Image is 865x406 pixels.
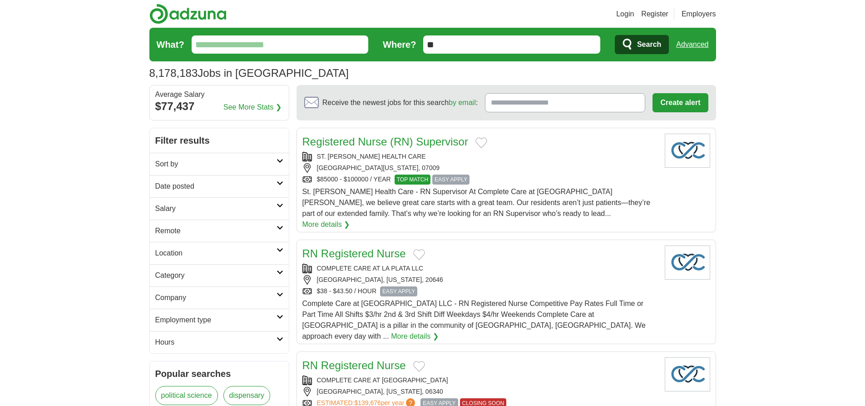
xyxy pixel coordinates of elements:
a: Company [150,286,289,309]
button: Add to favorite jobs [475,137,487,148]
a: Employment type [150,309,289,331]
h2: Company [155,292,277,303]
img: Company logo [665,246,710,280]
a: See More Stats ❯ [223,102,282,113]
a: Hours [150,331,289,353]
a: Login [616,9,634,20]
a: Advanced [676,35,708,54]
span: TOP MATCH [395,175,430,185]
div: COMPLETE CARE AT [GEOGRAPHIC_DATA] [302,376,657,385]
button: Add to favorite jobs [413,249,425,260]
a: Employers [682,9,716,20]
h2: Remote [155,226,277,236]
h1: Jobs in [GEOGRAPHIC_DATA] [149,67,349,79]
div: COMPLETE CARE AT LA PLATA LLC [302,264,657,273]
button: Search [615,35,669,54]
a: More details ❯ [391,331,439,342]
a: Registered Nurse (RN) Supervisor [302,135,468,148]
div: Average Salary [155,91,283,98]
h2: Category [155,270,277,281]
div: $85000 - $100000 / YEAR [302,175,657,185]
h2: Sort by [155,159,277,170]
span: 8,178,183 [149,65,198,81]
h2: Popular searches [155,367,283,381]
label: What? [157,38,184,51]
a: Category [150,264,289,286]
div: [GEOGRAPHIC_DATA][US_STATE], 07009 [302,163,657,173]
div: [GEOGRAPHIC_DATA], [US_STATE], 20646 [302,275,657,285]
a: Location [150,242,289,264]
div: ST. [PERSON_NAME] HEALTH CARE [302,152,657,161]
span: Search [637,35,661,54]
a: Sort by [150,153,289,175]
span: EASY APPLY [432,175,470,185]
img: Company logo [665,357,710,391]
div: [GEOGRAPHIC_DATA], [US_STATE], 06340 [302,387,657,396]
img: Adzuna logo [149,4,227,24]
a: Date posted [150,175,289,197]
a: Register [641,9,668,20]
a: RN Registered Nurse [302,247,406,260]
a: political science [155,386,218,405]
a: dispensary [223,386,270,405]
span: Receive the newest jobs for this search : [322,97,478,108]
a: RN Registered Nurse [302,359,406,371]
h2: Employment type [155,315,277,326]
h2: Location [155,248,277,259]
label: Where? [383,38,416,51]
div: $77,437 [155,98,283,115]
a: by email [449,99,476,106]
span: Complete Care at [GEOGRAPHIC_DATA] LLC - RN Registered Nurse Competitive Pay Rates Full Time or P... [302,300,646,340]
h2: Salary [155,203,277,214]
button: Create alert [652,93,708,112]
h2: Date posted [155,181,277,192]
a: Remote [150,220,289,242]
button: Add to favorite jobs [413,361,425,372]
span: EASY APPLY [380,286,417,296]
a: Salary [150,197,289,220]
h2: Filter results [150,128,289,153]
img: Company logo [665,134,710,168]
div: $38 - $43.50 / HOUR [302,286,657,296]
span: St. [PERSON_NAME] Health Care - RN Supervisor At Complete Care at [GEOGRAPHIC_DATA][PERSON_NAME],... [302,188,651,217]
a: More details ❯ [302,219,350,230]
h2: Hours [155,337,277,348]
